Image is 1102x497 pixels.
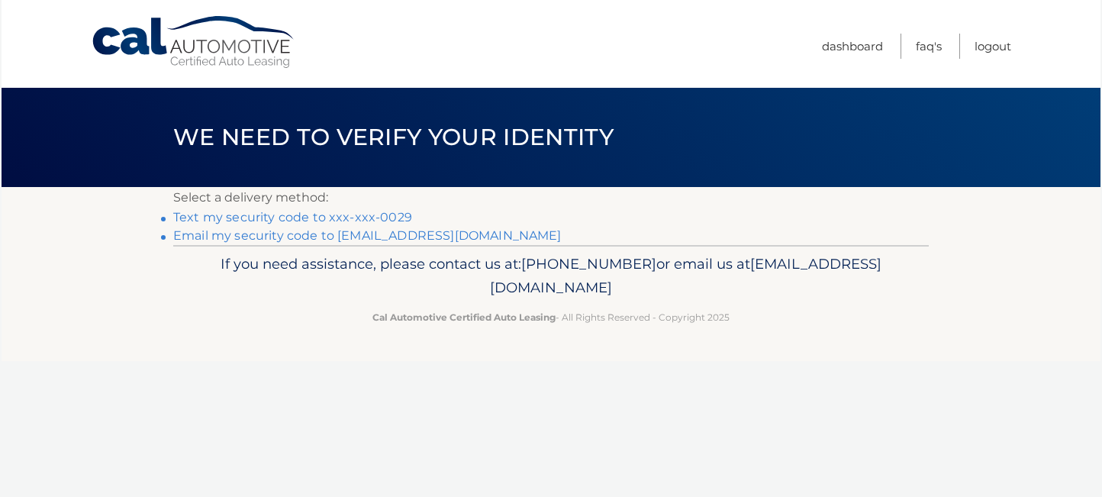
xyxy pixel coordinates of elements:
p: - All Rights Reserved - Copyright 2025 [183,309,919,325]
p: If you need assistance, please contact us at: or email us at [183,252,919,301]
a: Cal Automotive [91,15,297,69]
a: Email my security code to [EMAIL_ADDRESS][DOMAIN_NAME] [173,228,562,243]
a: FAQ's [916,34,942,59]
a: Dashboard [822,34,883,59]
p: Select a delivery method: [173,187,929,208]
span: [PHONE_NUMBER] [521,255,656,273]
a: Text my security code to xxx-xxx-0029 [173,210,412,224]
strong: Cal Automotive Certified Auto Leasing [372,311,556,323]
a: Logout [975,34,1011,59]
span: We need to verify your identity [173,123,614,151]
